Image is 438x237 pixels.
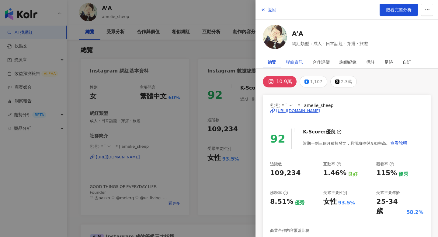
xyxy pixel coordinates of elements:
span: 網紅類型：成人 · 日常話題 · 穿搭 · 旅遊 [292,40,368,47]
span: 觀看完整分析 [386,7,412,12]
div: [URL][DOMAIN_NAME] [276,108,320,114]
div: 商業合作內容覆蓋比例 [270,228,310,233]
div: 115% [376,168,397,178]
div: 優良 [326,129,335,135]
div: 2.3萬 [341,77,352,86]
div: K-Score : [303,129,342,135]
div: 漲粉率 [270,190,288,196]
div: 近期一到三個月積極發文，且漲粉率與互動率高。 [303,137,408,149]
img: KOL Avatar [263,25,287,49]
div: 總覽 [268,56,276,68]
button: 1,107 [300,76,327,87]
div: 1,107 [310,77,322,86]
div: 互動率 [323,161,341,167]
button: 10.9萬 [263,76,297,87]
div: 優秀 [398,171,408,178]
div: 受眾主要年齡 [376,190,400,196]
span: 🐑🐑 * ˘ ︶ ˘ * | amelie_sheep [270,102,423,109]
div: 女性 [323,197,337,207]
a: 觀看完整分析 [380,4,418,16]
span: 返回 [268,7,276,12]
div: 優秀 [295,200,304,206]
div: 8.51% [270,197,293,207]
div: 詢價紀錄 [339,56,356,68]
div: 109,234 [270,168,301,178]
div: 受眾主要性別 [323,190,347,196]
button: 查看說明 [390,137,408,149]
a: [URL][DOMAIN_NAME] [270,108,423,114]
button: 2.3萬 [330,76,357,87]
div: 10.9萬 [276,77,292,86]
div: 足跡 [384,56,393,68]
div: 良好 [348,171,358,178]
button: 返回 [260,4,277,16]
div: 25-34 歲 [376,197,405,216]
div: 合作評價 [313,56,330,68]
div: 追蹤數 [270,161,282,167]
a: KOL Avatar [263,25,287,51]
div: 備註 [366,56,375,68]
div: 1.46% [323,168,346,178]
div: 自訂 [403,56,411,68]
div: 92 [270,130,285,148]
div: 93.5% [338,200,355,206]
div: 聯絡資訊 [286,56,303,68]
a: A’A [292,29,368,38]
div: 58.2% [406,209,423,216]
span: 查看說明 [390,141,407,146]
div: 觀看率 [376,161,394,167]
